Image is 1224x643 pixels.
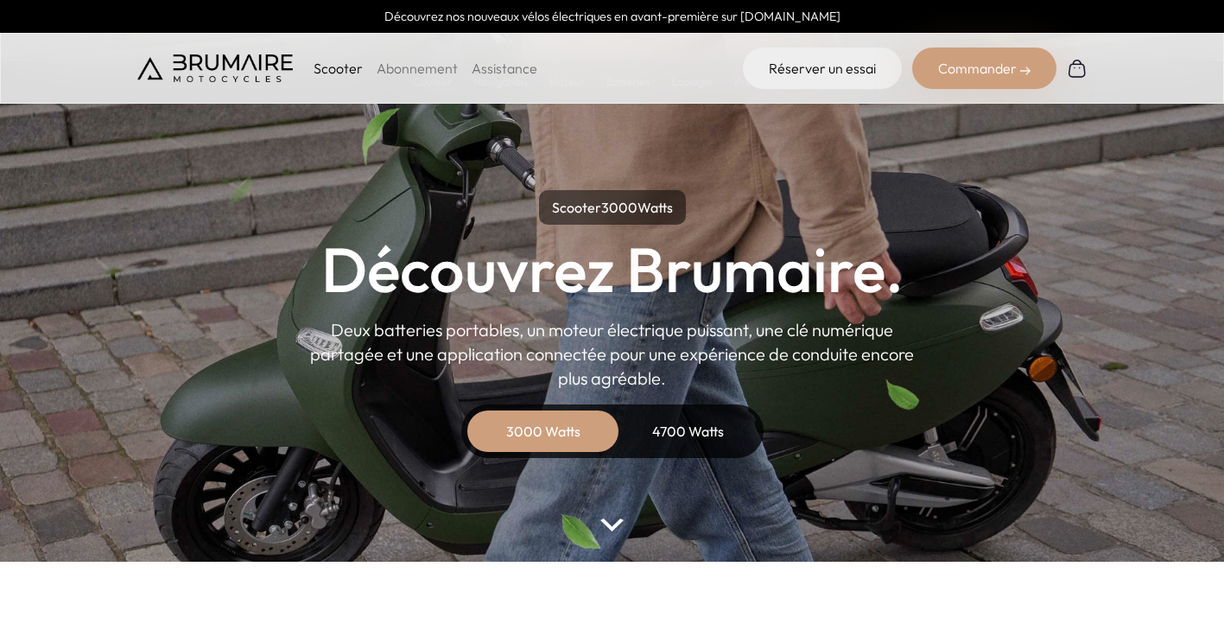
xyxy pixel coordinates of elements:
p: Scooter Watts [539,190,686,225]
img: right-arrow-2.png [1020,66,1031,76]
a: Assistance [472,60,537,77]
a: Abonnement [377,60,458,77]
a: Réserver un essai [743,48,902,89]
span: 3000 [601,199,637,216]
div: 4700 Watts [619,411,758,452]
div: Commander [912,48,1056,89]
img: Panier [1067,58,1088,79]
h1: Découvrez Brumaire. [321,239,904,301]
img: arrow-bottom.png [600,519,623,532]
div: 3000 Watts [474,411,612,452]
p: Scooter [314,58,363,79]
img: Brumaire Motocycles [137,54,293,82]
p: Deux batteries portables, un moteur électrique puissant, une clé numérique partagée et une applic... [310,318,915,391]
